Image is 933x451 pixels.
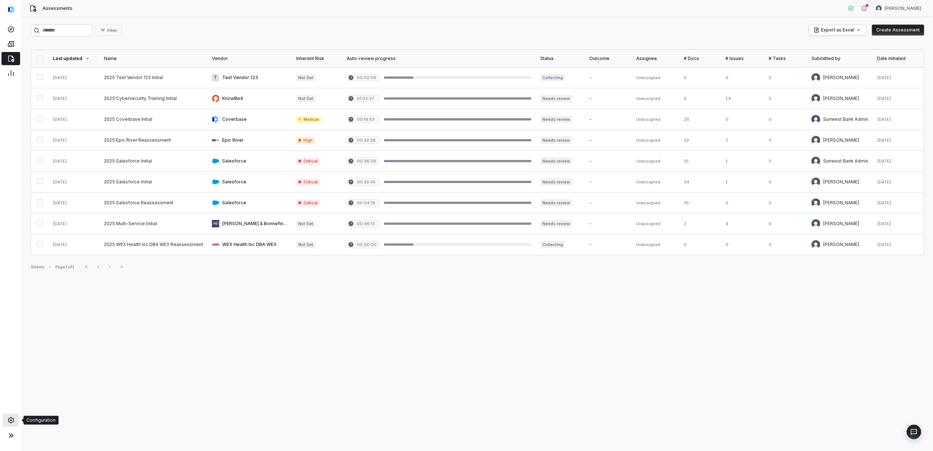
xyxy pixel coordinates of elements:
[811,73,820,82] img: Brian Anderson avatar
[872,3,926,14] button: Brian Anderson avatar[PERSON_NAME]
[811,219,820,228] img: Brian Anderson avatar
[877,56,918,61] div: Date initiated
[585,109,632,130] td: -
[811,94,820,103] img: Brian Anderson avatar
[684,56,717,61] div: # Docs
[769,56,803,61] div: # Tasks
[585,88,632,109] td: -
[347,56,532,61] div: Auto-review progress
[725,56,760,61] div: # Issues
[585,130,632,151] td: -
[104,56,203,61] div: Name
[585,67,632,88] td: -
[31,264,45,270] div: 9 items
[811,136,820,145] img: Brian Anderson avatar
[585,193,632,213] td: -
[49,264,51,269] div: •
[26,417,56,423] div: Configuration
[53,56,95,61] div: Last updated
[212,56,287,61] div: Vendor
[540,56,581,61] div: Status
[636,56,675,61] div: Assignee
[585,234,632,255] td: -
[42,5,72,11] span: Assessments
[8,6,15,13] img: svg%3e
[811,198,820,207] img: Brian Anderson avatar
[585,172,632,193] td: -
[872,25,924,36] button: Create Assessment
[885,5,921,11] span: [PERSON_NAME]
[107,28,117,33] span: Filter
[585,151,632,172] td: -
[811,157,820,165] img: Sunwest Bank Admin avatar
[296,56,338,61] div: Inherent Risk
[55,264,75,270] div: Page 1 of 1
[811,240,820,249] img: Brian Anderson avatar
[811,115,820,124] img: Sunwest Bank Admin avatar
[876,5,882,11] img: Brian Anderson avatar
[95,25,122,36] button: Filter
[811,56,868,61] div: Submitted by
[811,178,820,186] img: Brian Anderson avatar
[585,213,632,234] td: -
[809,25,866,36] button: Export as Excel
[589,56,628,61] div: Outcome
